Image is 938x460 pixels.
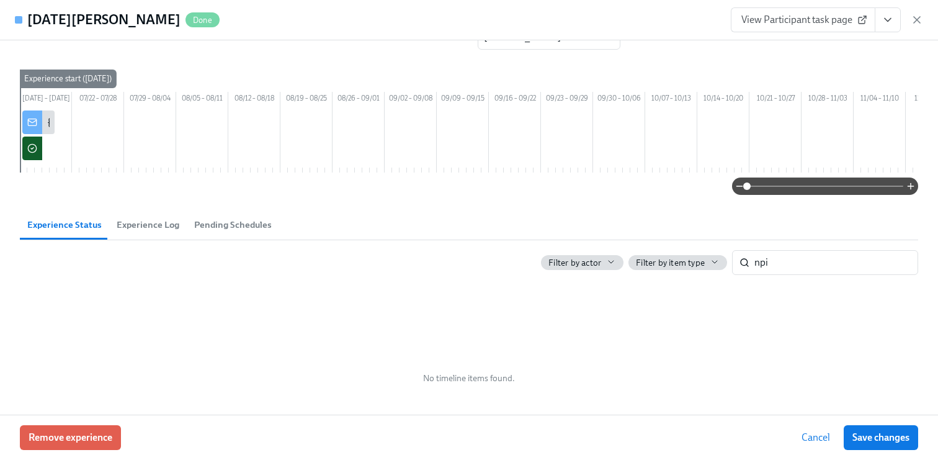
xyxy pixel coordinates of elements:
[27,218,102,232] span: Experience Status
[645,92,697,108] div: 10/07 – 10/13
[548,257,601,269] span: Filter by actor
[194,218,272,232] span: Pending Schedules
[47,115,269,129] div: {{ participant.firstName }}, welcome to Aspen Dental
[802,92,854,108] div: 10/28 – 11/03
[117,218,179,232] span: Experience Log
[854,92,906,108] div: 11/04 – 11/10
[541,92,593,108] div: 09/23 – 09/29
[628,255,727,270] button: Filter by item type
[437,92,489,108] div: 09/09 – 09/15
[29,431,112,444] span: Remove experience
[593,92,645,108] div: 09/30 – 10/06
[731,7,875,32] a: View Participant task page
[754,250,918,275] input: Search by title
[385,92,437,108] div: 09/02 – 09/08
[697,92,749,108] div: 10/14 – 10/20
[333,92,385,108] div: 08/26 – 09/01
[852,431,909,444] span: Save changes
[124,92,176,108] div: 07/29 – 08/04
[228,92,280,108] div: 08/12 – 08/18
[27,11,181,29] h4: [DATE][PERSON_NAME]
[20,92,72,108] div: [DATE] – [DATE]
[185,16,220,25] span: Done
[280,92,333,108] div: 08/19 – 08/25
[541,255,623,270] button: Filter by actor
[844,425,918,450] button: Save changes
[423,372,515,384] span: No timeline items found.
[749,92,802,108] div: 10/21 – 10/27
[72,92,124,108] div: 07/22 – 07/28
[176,92,228,108] div: 08/05 – 08/11
[741,14,865,26] span: View Participant task page
[793,425,839,450] button: Cancel
[489,92,541,108] div: 09/16 – 09/22
[20,425,121,450] button: Remove experience
[875,7,901,32] button: View task page
[636,257,705,269] span: Filter by item type
[19,70,117,88] div: Experience start ([DATE])
[802,431,830,444] span: Cancel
